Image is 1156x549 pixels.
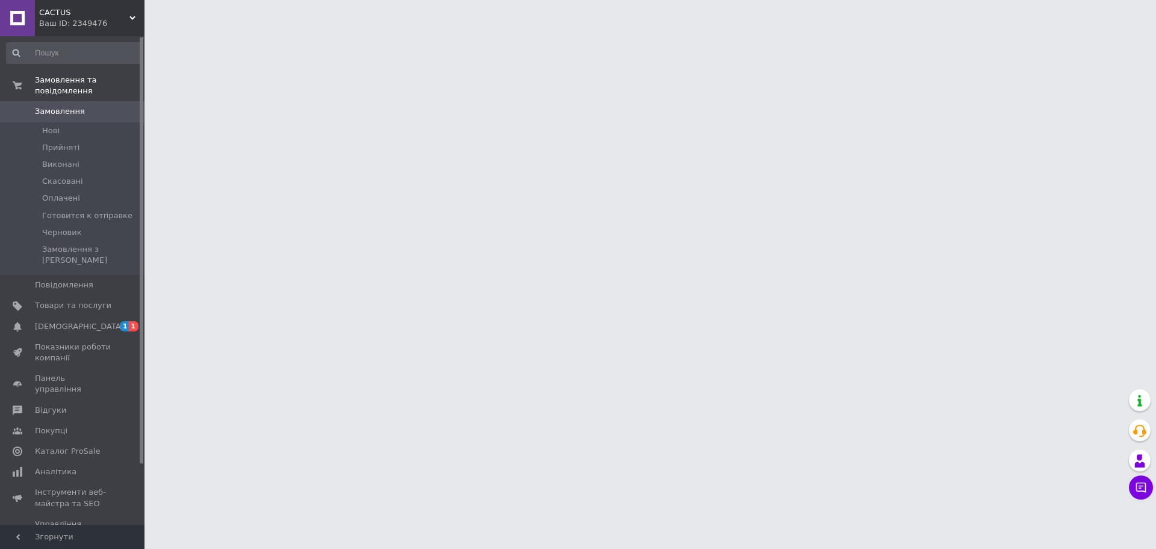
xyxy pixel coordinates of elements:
[1129,475,1153,500] button: Чат з покупцем
[39,7,129,18] span: CACTUS
[42,142,79,153] span: Прийняті
[42,193,80,204] span: Оплачені
[35,446,100,457] span: Каталог ProSale
[35,280,93,290] span: Повідомлення
[129,321,138,331] span: 1
[35,75,144,96] span: Замовлення та повідомлення
[42,244,141,266] span: Замовлення з [PERSON_NAME]
[42,159,79,170] span: Виконані
[35,405,66,416] span: Відгуки
[35,106,85,117] span: Замовлення
[35,373,111,395] span: Панель управління
[35,487,111,509] span: Інструменти веб-майстра та SEO
[42,210,132,221] span: Готовится к отправке
[35,342,111,363] span: Показники роботи компанії
[6,42,142,64] input: Пошук
[39,18,144,29] div: Ваш ID: 2349476
[42,227,82,238] span: Черновик
[35,466,76,477] span: Аналітика
[120,321,129,331] span: 1
[35,519,111,541] span: Управління сайтом
[35,425,67,436] span: Покупці
[42,125,60,136] span: Нові
[35,321,124,332] span: [DEMOGRAPHIC_DATA]
[42,176,83,187] span: Скасовані
[35,300,111,311] span: Товари та послуги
